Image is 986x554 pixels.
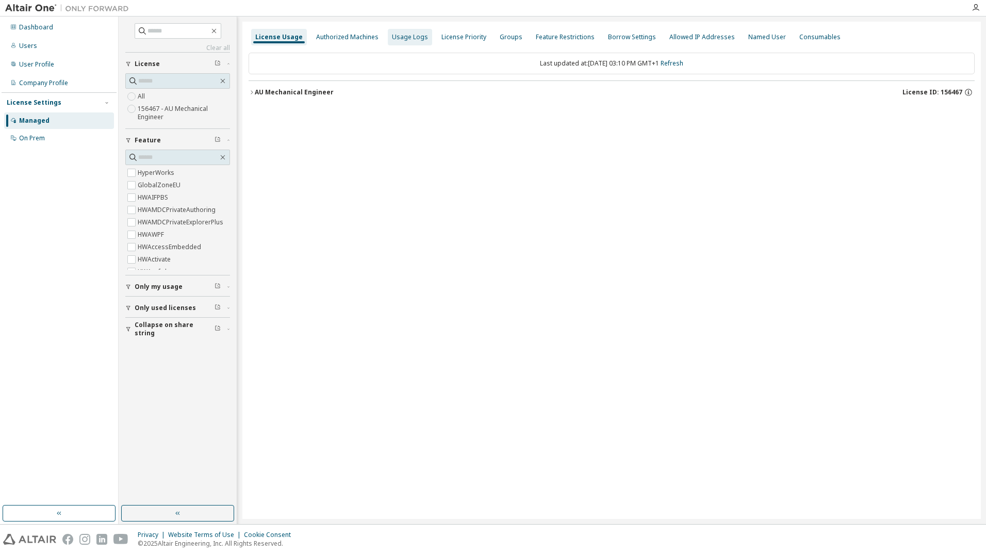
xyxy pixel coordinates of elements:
label: GlobalZoneEU [138,179,183,191]
img: altair_logo.svg [3,534,56,545]
a: Clear all [125,44,230,52]
span: Clear filter [215,136,221,144]
span: License [135,60,160,68]
div: Dashboard [19,23,53,31]
label: HWAMDCPrivateExplorerPlus [138,216,225,229]
label: All [138,90,147,103]
div: Managed [19,117,50,125]
label: HWAIFPBS [138,191,170,204]
div: Consumables [799,33,841,41]
span: Only used licenses [135,304,196,312]
div: AU Mechanical Engineer [255,88,334,96]
div: Last updated at: [DATE] 03:10 PM GMT+1 [249,53,975,74]
div: Allowed IP Addresses [669,33,735,41]
span: Clear filter [215,325,221,333]
button: Feature [125,129,230,152]
img: Altair One [5,3,134,13]
img: instagram.svg [79,534,90,545]
div: Named User [748,33,786,41]
img: youtube.svg [113,534,128,545]
button: License [125,53,230,75]
p: © 2025 Altair Engineering, Inc. All Rights Reserved. [138,539,297,548]
span: Clear filter [215,60,221,68]
div: Feature Restrictions [536,33,595,41]
span: Only my usage [135,283,183,291]
button: AU Mechanical EngineerLicense ID: 156467 [249,81,975,104]
button: Collapse on share string [125,318,230,340]
img: linkedin.svg [96,534,107,545]
span: Clear filter [215,283,221,291]
div: Privacy [138,531,168,539]
label: HWAWPF [138,229,166,241]
div: License Usage [255,33,303,41]
span: Clear filter [215,304,221,312]
div: Groups [500,33,522,41]
label: HWAcufwh [138,266,171,278]
label: HWAMDCPrivateAuthoring [138,204,218,216]
button: Only used licenses [125,297,230,319]
div: Website Terms of Use [168,531,244,539]
div: Authorized Machines [316,33,379,41]
div: Cookie Consent [244,531,297,539]
div: Usage Logs [392,33,428,41]
label: 156467 - AU Mechanical Engineer [138,103,230,123]
div: Users [19,42,37,50]
button: Only my usage [125,275,230,298]
img: facebook.svg [62,534,73,545]
span: Collapse on share string [135,321,215,337]
label: HWAccessEmbedded [138,241,203,253]
div: User Profile [19,60,54,69]
div: License Settings [7,99,61,107]
div: On Prem [19,134,45,142]
a: Refresh [661,59,683,68]
span: License ID: 156467 [902,88,962,96]
label: HyperWorks [138,167,176,179]
div: Borrow Settings [608,33,656,41]
div: License Priority [441,33,486,41]
span: Feature [135,136,161,144]
div: Company Profile [19,79,68,87]
label: HWActivate [138,253,173,266]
